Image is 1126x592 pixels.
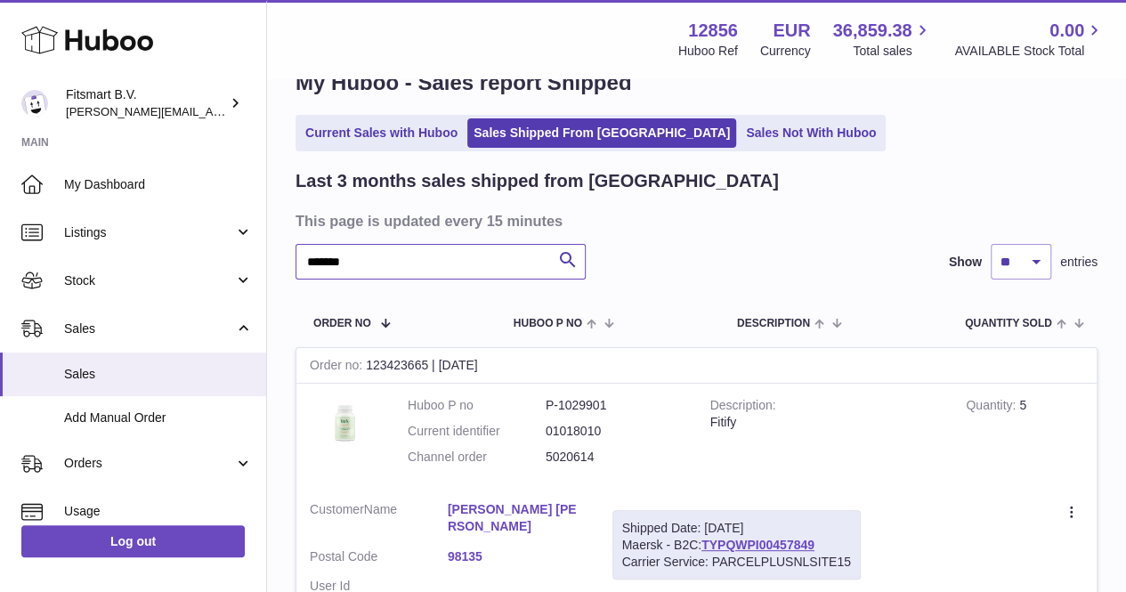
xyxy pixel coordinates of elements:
[710,398,776,417] strong: Description
[1060,254,1098,271] span: entries
[832,19,932,60] a: 36,859.38 Total sales
[296,169,779,193] h2: Last 3 months sales shipped from [GEOGRAPHIC_DATA]
[740,118,882,148] a: Sales Not With Huboo
[688,19,738,43] strong: 12856
[296,69,1098,97] h1: My Huboo - Sales report Shipped
[310,397,381,448] img: 128561739542540.png
[66,86,226,120] div: Fitsmart B.V.
[64,503,253,520] span: Usage
[310,548,448,570] dt: Postal Code
[310,501,448,539] dt: Name
[64,272,234,289] span: Stock
[310,502,364,516] span: Customer
[296,348,1097,384] div: 123423665 | [DATE]
[546,397,684,414] dd: P-1029901
[622,554,851,571] div: Carrier Service: PARCELPLUSNLSITE15
[448,548,586,565] a: 98135
[965,318,1052,329] span: Quantity Sold
[952,384,1097,488] td: 5
[853,43,932,60] span: Total sales
[612,510,861,580] div: Maersk - B2C:
[64,410,253,426] span: Add Manual Order
[408,397,546,414] dt: Huboo P no
[710,414,940,431] div: Fitify
[954,43,1105,60] span: AVAILABLE Stock Total
[299,118,464,148] a: Current Sales with Huboo
[21,90,48,117] img: jonathan@leaderoo.com
[310,358,366,377] strong: Order no
[408,449,546,466] dt: Channel order
[737,318,810,329] span: Description
[949,254,982,271] label: Show
[701,538,814,552] a: TYPQWPI00457849
[546,449,684,466] dd: 5020614
[467,118,736,148] a: Sales Shipped From [GEOGRAPHIC_DATA]
[1049,19,1084,43] span: 0.00
[64,320,234,337] span: Sales
[64,224,234,241] span: Listings
[966,398,1019,417] strong: Quantity
[546,423,684,440] dd: 01018010
[66,104,357,118] span: [PERSON_NAME][EMAIL_ADDRESS][DOMAIN_NAME]
[21,525,245,557] a: Log out
[64,176,253,193] span: My Dashboard
[313,318,371,329] span: Order No
[678,43,738,60] div: Huboo Ref
[622,520,851,537] div: Shipped Date: [DATE]
[954,19,1105,60] a: 0.00 AVAILABLE Stock Total
[296,211,1093,231] h3: This page is updated every 15 minutes
[408,423,546,440] dt: Current identifier
[448,501,586,535] a: [PERSON_NAME] [PERSON_NAME]
[832,19,911,43] span: 36,859.38
[773,19,810,43] strong: EUR
[64,366,253,383] span: Sales
[760,43,811,60] div: Currency
[514,318,582,329] span: Huboo P no
[64,455,234,472] span: Orders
